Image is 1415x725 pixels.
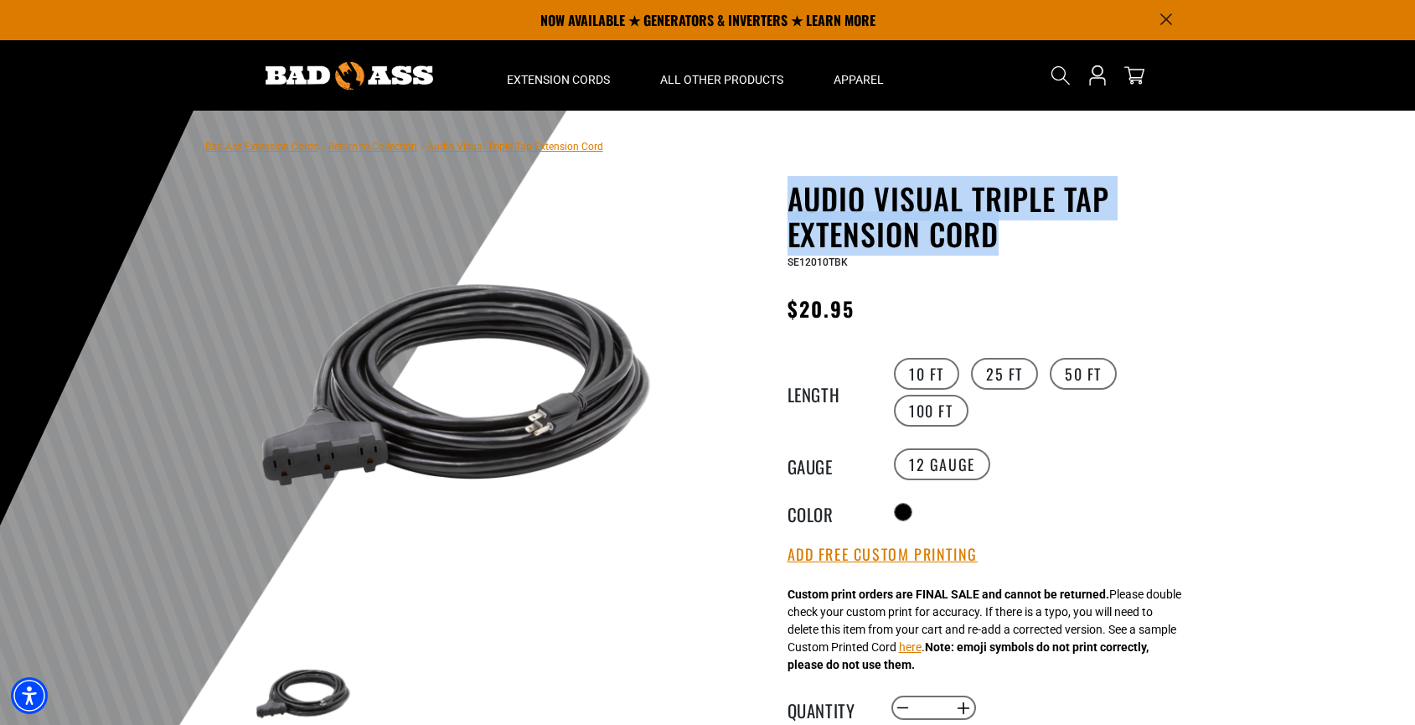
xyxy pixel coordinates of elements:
[788,588,1109,601] strong: Custom print orders are FINAL SALE and cannot be returned.
[328,141,417,153] a: Return to Collection
[1047,62,1074,89] summary: Search
[635,40,808,111] summary: All Other Products
[899,639,922,656] button: here
[788,546,978,564] button: Add Free Custom Printing
[808,40,909,111] summary: Apparel
[205,141,318,153] a: Bad Ass Extension Cords
[788,453,871,475] legend: Gauge
[788,640,1149,671] strong: Note: emoji symbols do not print correctly, please do not use them.
[788,181,1198,251] h1: Audio Visual Triple Tap Extension Cord
[205,136,603,156] nav: breadcrumbs
[788,501,871,523] legend: Color
[322,141,325,153] span: ›
[255,184,658,588] img: black
[834,72,884,87] span: Apparel
[507,72,610,87] span: Extension Cords
[971,358,1038,390] label: 25 FT
[788,697,871,719] label: Quantity
[1084,40,1111,111] a: Open this option
[788,586,1181,674] div: Please double check your custom print for accuracy. If there is a typo, you will need to delete t...
[1121,65,1148,85] a: cart
[894,395,968,427] label: 100 FT
[421,141,424,153] span: ›
[788,381,871,403] legend: Length
[266,62,433,90] img: Bad Ass Extension Cords
[788,293,855,324] span: $20.95
[788,256,848,268] span: SE12010TBK
[1050,358,1117,390] label: 50 FT
[894,358,959,390] label: 10 FT
[894,448,990,480] label: 12 Gauge
[660,72,783,87] span: All Other Products
[11,677,48,714] div: Accessibility Menu
[427,141,603,153] span: Audio Visual Triple Tap Extension Cord
[482,40,635,111] summary: Extension Cords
